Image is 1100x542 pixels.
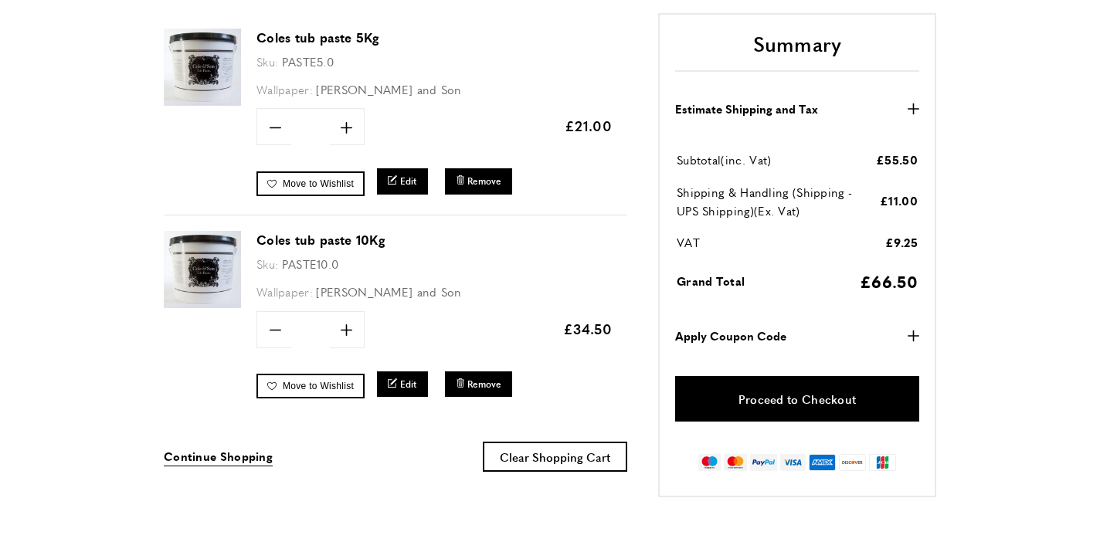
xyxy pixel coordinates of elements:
[754,202,800,218] span: (Ex. Vat)
[860,269,918,293] span: £66.50
[256,81,313,97] span: Wallpaper:
[377,168,428,194] a: Edit Coles tub paste 5Kg
[256,29,379,46] a: Coles tub paste 5Kg
[483,442,627,472] button: Clear Shopping Cart
[885,234,918,250] span: £9.25
[316,283,461,300] span: [PERSON_NAME] and Son
[675,100,919,118] button: Estimate Shipping and Tax
[869,454,896,471] img: jcb
[880,192,918,208] span: £11.00
[164,231,241,308] img: Coles tub paste 10Kg
[677,184,852,218] span: Shipping & Handling (Shipping - UPS Shipping)
[677,234,700,250] span: VAT
[721,151,771,168] span: (inc. Vat)
[256,231,385,249] a: Coles tub paste 10Kg
[780,454,806,471] img: visa
[256,53,278,69] span: Sku:
[164,29,241,106] img: Coles tub paste 5Kg
[677,273,745,289] span: Grand Total
[563,319,612,338] span: £34.50
[675,30,919,72] h2: Summary
[164,448,273,464] span: Continue Shopping
[445,168,512,194] button: Remove Coles tub paste 5Kg
[675,100,818,118] strong: Estimate Shipping and Tax
[282,256,339,272] span: PASTE10.0
[876,151,918,168] span: £55.50
[675,327,919,345] button: Apply Coupon Code
[565,116,612,135] span: £21.00
[445,371,512,397] button: Remove Coles tub paste 10Kg
[467,378,501,391] span: Remove
[283,178,354,189] span: Move to Wishlist
[677,151,721,168] span: Subtotal
[750,454,777,471] img: paypal
[164,95,241,108] a: Coles tub paste 5Kg
[839,454,866,471] img: discover
[467,174,501,188] span: Remove
[256,171,365,196] a: Move to Wishlist
[698,454,721,471] img: maestro
[283,381,354,391] span: Move to Wishlist
[164,297,241,310] a: Coles tub paste 10Kg
[500,449,610,465] span: Clear Shopping Cart
[377,371,428,397] a: Edit Coles tub paste 10Kg
[164,447,273,466] a: Continue Shopping
[675,376,919,422] a: Proceed to Checkout
[675,327,786,345] strong: Apply Coupon Code
[400,174,417,188] span: Edit
[256,283,313,300] span: Wallpaper:
[724,454,746,471] img: mastercard
[809,454,836,471] img: american-express
[316,81,461,97] span: [PERSON_NAME] and Son
[256,374,365,398] a: Move to Wishlist
[256,256,278,272] span: Sku:
[400,378,417,391] span: Edit
[282,53,334,69] span: PASTE5.0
